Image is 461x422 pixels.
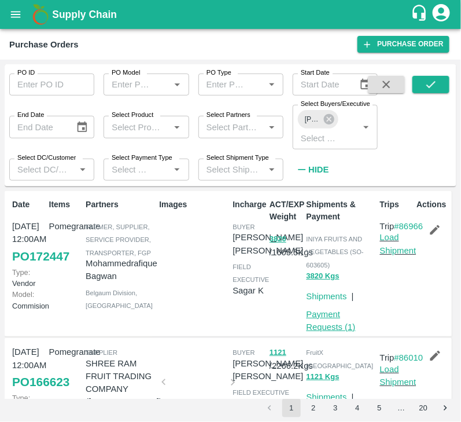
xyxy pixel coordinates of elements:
[296,130,340,145] input: Select Buyers/Executive
[394,353,423,362] a: #86010
[307,349,374,369] span: FruitX [GEOGRAPHIC_DATA]
[307,310,356,332] a: Payment Requests (1)
[307,236,364,269] span: INIYA FRUITS AND VEGETABLES (SO-603605)
[298,113,326,126] span: [PERSON_NAME] [PERSON_NAME]
[392,403,411,414] div: …
[348,399,367,417] button: Go to page 4
[107,119,166,134] input: Select Product
[12,372,69,392] a: PO166623
[71,116,93,138] button: Choose date
[270,346,302,372] p: / 2266.2 Kgs
[202,77,246,92] input: Enter PO Type
[86,223,151,256] span: Farmer, Supplier, Service Provider, Transporter, FGP
[12,394,30,402] span: Type:
[233,284,269,297] p: Sagar K
[12,199,45,211] p: Date
[17,111,44,120] label: End Date
[293,160,332,179] button: Hide
[270,199,302,223] p: ACT/EXP Weight
[416,199,449,211] p: Actions
[159,199,228,211] p: Images
[49,199,82,211] p: Items
[29,3,52,26] img: logo
[355,74,377,96] button: Choose date
[112,68,141,78] label: PO Model
[202,162,261,177] input: Select Shipment Type
[112,111,153,120] label: Select Product
[264,162,279,177] button: Open
[411,4,431,25] div: customer-support
[307,199,375,223] p: Shipments & Payment
[301,68,330,78] label: Start Date
[359,120,374,135] button: Open
[357,36,449,53] a: Purchase Order
[86,257,157,283] p: Mohammedrafique Bagwan
[414,399,433,417] button: Go to page 20
[17,153,76,163] label: Select DC/Customer
[2,1,29,28] button: open drawer
[12,392,45,414] p: Vendor
[380,199,412,211] p: Trips
[169,162,185,177] button: Open
[233,223,255,230] span: buyer
[9,37,79,52] div: Purchase Orders
[12,289,45,311] p: Commision
[49,220,82,233] p: Pomegranate
[370,399,389,417] button: Go to page 5
[12,220,45,246] p: [DATE] 12:00AM
[304,399,323,417] button: Go to page 2
[298,110,338,129] div: [PERSON_NAME] [PERSON_NAME]
[307,370,340,384] button: 1121 Kgs
[206,153,269,163] label: Select Shipment Type
[326,399,345,417] button: Go to page 3
[9,116,67,138] input: End Date
[259,399,456,417] nav: pagination navigation
[380,233,416,255] a: Load Shipment
[301,100,370,109] label: Select Buyers/Executive
[270,232,302,259] p: / 1605.5 Kgs
[380,220,423,233] p: Trip
[264,120,279,135] button: Open
[233,199,265,211] p: Incharge
[49,346,82,358] p: Pomegranate
[202,119,261,134] input: Select Partners
[233,389,289,396] span: field executive
[52,9,117,20] b: Supply Chain
[86,199,154,211] p: Partners
[282,399,301,417] button: page 1
[394,222,423,231] a: #86966
[112,153,172,163] label: Select Payment Type
[9,74,94,96] input: Enter PO ID
[107,77,151,92] input: Enter PO Model
[52,6,411,23] a: Supply Chain
[233,349,255,356] span: buyer
[307,270,340,283] button: 3820 Kgs
[17,68,35,78] label: PO ID
[264,77,279,92] button: Open
[75,162,90,177] button: Open
[380,365,416,387] a: Load Shipment
[431,2,452,27] div: account of current user
[169,120,185,135] button: Open
[86,349,117,356] span: Supplier
[307,392,347,402] a: Shipments
[436,399,455,417] button: Go to next page
[86,357,162,409] p: SHREE RAM FRUIT TRADING COMPANY ([PERSON_NAME])
[347,285,354,303] div: |
[206,68,231,78] label: PO Type
[270,346,286,359] button: 1121
[270,233,286,246] button: 3820
[233,231,303,257] p: [PERSON_NAME] [PERSON_NAME]
[206,111,250,120] label: Select Partners
[86,289,153,309] span: Belgaum Division , [GEOGRAPHIC_DATA]
[12,290,34,299] span: Model:
[107,162,151,177] input: Select Payment Type
[12,267,45,289] p: Vendor
[12,246,69,267] a: PO172447
[293,74,350,96] input: Start Date
[233,263,269,283] span: field executive
[13,162,72,177] input: Select DC/Customer
[12,346,45,372] p: [DATE] 12:00AM
[380,351,423,364] p: Trip
[307,292,347,301] a: Shipments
